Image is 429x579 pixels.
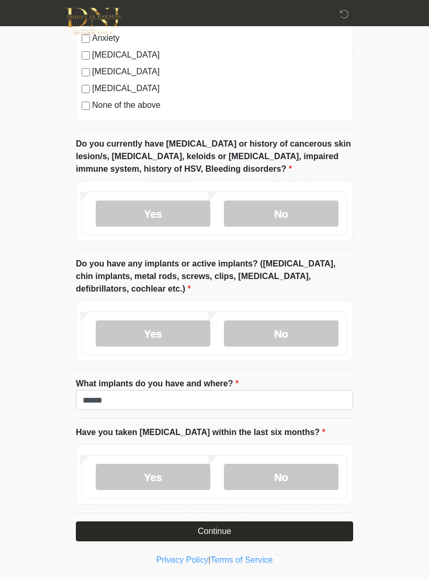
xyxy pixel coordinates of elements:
input: [MEDICAL_DATA] [82,85,90,93]
label: Yes [96,320,210,347]
label: No [224,320,338,347]
label: No [224,201,338,227]
label: Have you taken [MEDICAL_DATA] within the last six months? [76,426,325,439]
label: None of the above [92,99,347,112]
label: [MEDICAL_DATA] [92,65,347,78]
button: Continue [76,521,353,541]
a: Terms of Service [210,555,273,564]
label: Yes [96,201,210,227]
label: Do you have any implants or active implants? ([MEDICAL_DATA], chin implants, metal rods, screws, ... [76,258,353,295]
input: [MEDICAL_DATA] [82,51,90,60]
img: DNJ Med Boutique Logo [65,8,121,35]
label: [MEDICAL_DATA] [92,82,347,95]
label: Do you currently have [MEDICAL_DATA] or history of cancerous skin lesion/s, [MEDICAL_DATA], keloi... [76,138,353,175]
a: Privacy Policy [156,555,209,564]
label: [MEDICAL_DATA] [92,49,347,61]
label: What implants do you have and where? [76,377,239,390]
label: No [224,464,338,490]
input: [MEDICAL_DATA] [82,68,90,76]
input: None of the above [82,102,90,110]
a: | [208,555,210,564]
label: Yes [96,464,210,490]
